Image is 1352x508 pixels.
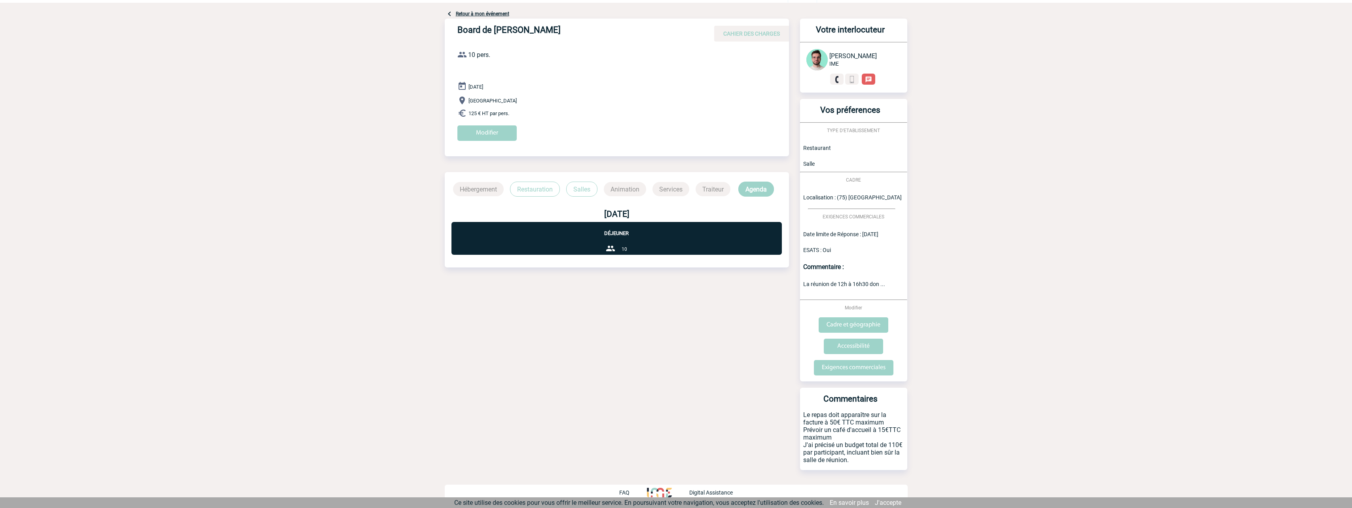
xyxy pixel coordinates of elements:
[829,52,877,60] span: [PERSON_NAME]
[468,110,509,116] span: 125 € HT par pers.
[803,263,844,271] b: Commentaire :
[845,305,862,311] span: Modifier
[622,246,627,252] span: 10
[696,182,730,196] p: Traiteur
[833,76,840,83] img: fixe.png
[824,339,883,354] input: Accessibilité
[803,105,898,122] h3: Vos préferences
[803,281,885,287] span: La réunion de 12h à 16h30 donc prévoir un déjeuner de 12h à 14h. Hôtel qui fasse aussi restaurant...
[652,182,689,196] p: Services
[827,128,880,133] span: TYPE D'ETABLISSEMENT
[846,177,861,183] span: CADRE
[604,209,630,219] b: [DATE]
[468,84,483,90] span: [DATE]
[619,489,630,496] p: FAQ
[814,360,893,375] input: Exigences commerciales
[800,411,907,470] p: Le repas doit apparaître sur la facture à 50€ TTC maximum Prévoir un café d'accueil à 15€TTC maxi...
[803,231,878,237] span: Date limite de Réponse : [DATE]
[830,499,869,506] a: En savoir plus
[457,25,695,38] h4: Board de [PERSON_NAME]
[848,76,855,83] img: portable.png
[803,25,898,42] h3: Votre interlocuteur
[803,145,831,151] span: Restaurant
[510,182,560,197] p: Restauration
[803,247,831,253] span: ESATS : Oui
[738,182,774,197] p: Agenda
[647,488,671,497] img: http://www.idealmeetingsevents.fr/
[865,76,872,83] img: chat-24-px-w.png
[456,11,509,17] a: Retour à mon événement
[875,499,901,506] a: J'accepte
[803,194,902,201] span: Localisation : (75) [GEOGRAPHIC_DATA]
[806,49,828,70] img: 121547-2.png
[604,182,646,196] p: Animation
[803,394,898,411] h3: Commentaires
[451,222,782,236] p: Déjeuner
[454,499,824,506] span: Ce site utilise des cookies pour vous offrir le meilleur service. En poursuivant votre navigation...
[829,61,839,67] span: IME
[606,244,615,253] img: group-24-px-b.png
[823,214,884,220] span: EXIGENCES COMMERCIALES
[689,489,733,496] p: Digital Assistance
[566,182,597,197] p: Salles
[453,182,504,196] p: Hébergement
[468,98,517,104] span: [GEOGRAPHIC_DATA]
[819,317,888,333] input: Cadre et géographie
[803,161,815,167] span: Salle
[468,51,490,59] span: 10 pers.
[619,488,647,496] a: FAQ
[457,125,517,141] input: Modifier
[723,30,780,37] span: CAHIER DES CHARGES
